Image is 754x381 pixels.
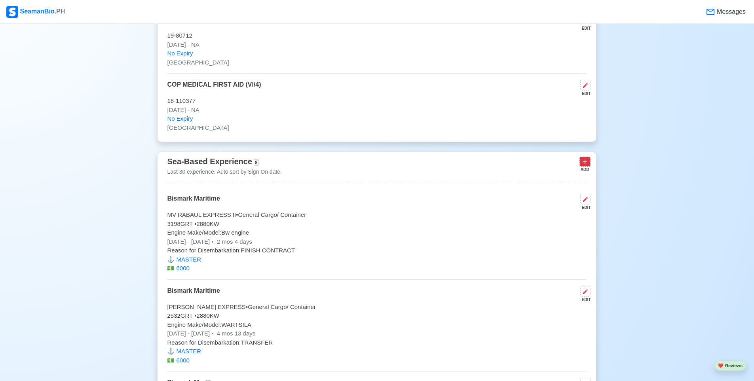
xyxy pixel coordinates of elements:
p: [PERSON_NAME] EXPRESS • General Cargo/ Container [167,303,587,312]
span: 8 [254,159,259,166]
p: 2532 GRT • 2880 KW [167,311,587,320]
span: money [167,265,175,271]
span: anchor [167,348,175,354]
p: Bismark Maritime [167,286,220,303]
div: EDIT [577,25,591,31]
span: anchor [167,256,175,263]
span: • [211,330,213,337]
span: 4 mos 13 days [215,330,256,337]
span: • [211,238,213,245]
p: Engine Make/Model: Bw engine [167,228,587,237]
span: No Expiry [167,114,193,123]
p: MASTER [167,255,587,264]
p: [GEOGRAPHIC_DATA] [167,123,587,133]
div: SeamanBio [6,6,65,18]
p: 19-80712 [167,31,587,40]
p: 18-110377 [167,97,587,106]
p: Last 30 experience. Auto sort by Sign On date. [167,168,282,176]
span: money [167,357,175,364]
div: EDIT [577,297,591,303]
span: 2 mos 4 days [215,238,252,245]
div: EDIT [577,91,591,97]
p: Bismark Maritime [167,194,220,210]
div: ADD [579,167,589,172]
span: Sea-Based Experience [167,157,252,166]
span: heart [718,363,724,368]
p: [DATE] - NA [167,106,587,115]
p: MASTER [167,347,587,356]
p: [DATE] - [DATE] [167,237,587,246]
p: COP MEDICAL FIRST AID (VI/4) [167,80,261,97]
span: .PH [55,8,65,15]
span: No Expiry [167,49,193,58]
p: Engine Make/Model: WARTSILA [167,320,587,330]
p: 6000 [167,264,587,273]
p: Reason for Disembarkation: TRANSFER [167,338,587,347]
p: [DATE] - NA [167,40,587,49]
div: EDIT [577,205,591,210]
button: heartReviews [714,360,746,371]
span: Messages [715,7,746,17]
p: [GEOGRAPHIC_DATA] [167,58,587,67]
p: [DATE] - [DATE] [167,329,587,338]
img: Logo [6,6,18,18]
p: 3198 GRT • 2880 KW [167,220,587,229]
p: 6000 [167,356,587,365]
p: MV RABAUL EXPRESS II • General Cargo/ Container [167,210,587,220]
p: Reason for Disembarkation: FINISH CONTRACT [167,246,587,255]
